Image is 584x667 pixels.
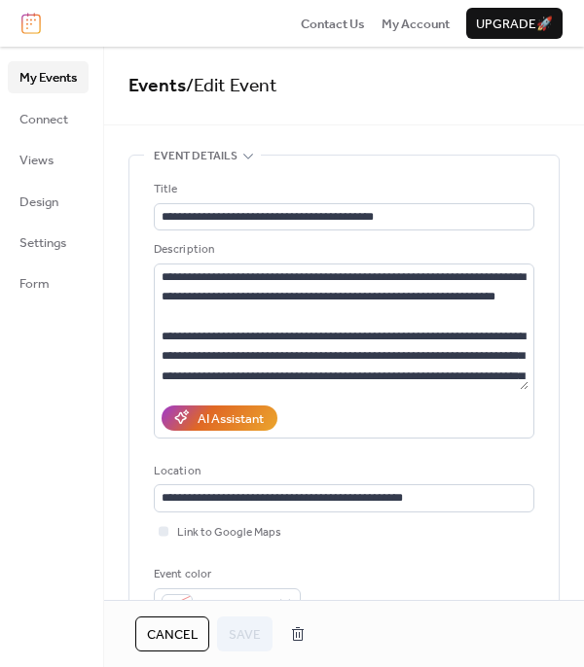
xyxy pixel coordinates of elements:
span: My Account [382,15,450,34]
span: Connect [19,110,68,129]
a: My Account [382,14,450,33]
span: Settings [19,233,66,253]
a: Form [8,267,89,298]
span: Link to Google Maps [177,523,281,543]
div: Title [154,180,530,199]
button: Upgrade🚀 [466,8,563,39]
a: Design [8,186,89,217]
span: Design [19,193,58,212]
span: Views [19,151,54,170]
a: My Events [8,61,89,92]
button: Cancel [135,616,209,651]
a: Connect [8,103,89,134]
span: Contact Us [301,15,365,34]
span: Cancel [147,625,198,645]
a: Contact Us [301,14,365,33]
img: logo [21,13,41,34]
a: Events [128,68,186,104]
div: AI Assistant [198,409,264,429]
button: AI Assistant [162,405,277,431]
span: My Events [19,68,77,88]
span: Upgrade 🚀 [476,15,553,34]
div: Location [154,462,530,481]
span: Form [19,274,50,294]
span: / Edit Event [186,68,277,104]
div: Event color [154,565,297,584]
div: Description [154,240,530,260]
span: Event details [154,147,237,166]
a: Views [8,144,89,175]
a: Settings [8,227,89,258]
